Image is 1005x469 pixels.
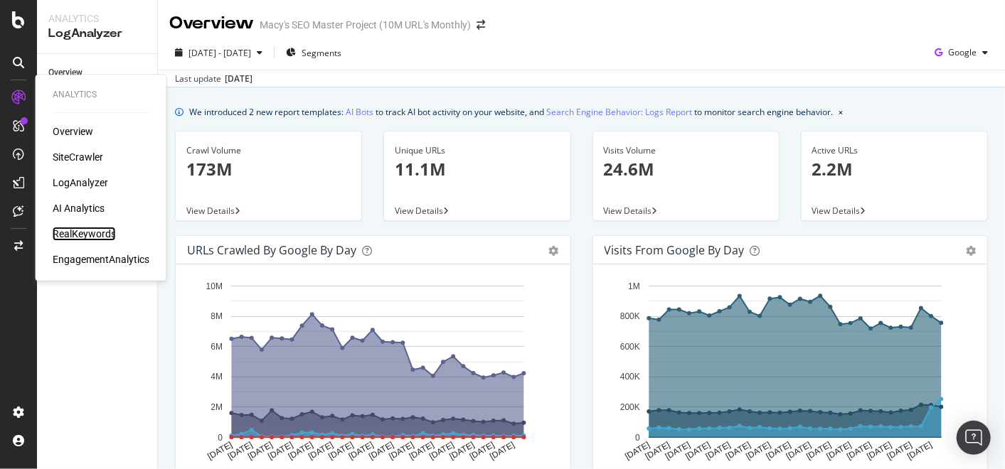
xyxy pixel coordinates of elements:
[266,440,294,462] text: [DATE]
[53,201,105,215] a: AI Analytics
[260,18,471,32] div: Macy's SEO Master Project (10M URL's Monthly)
[307,440,335,462] text: [DATE]
[812,157,977,181] p: 2.2M
[477,20,485,30] div: arrow-right-arrow-left
[211,312,223,322] text: 8M
[620,312,639,322] text: 800K
[966,246,976,256] div: gear
[684,440,712,462] text: [DATE]
[468,440,496,462] text: [DATE]
[206,281,223,291] text: 10M
[929,41,994,64] button: Google
[189,104,833,119] div: We introduced 2 new report templates: to track AI bot activity on your website, and to monitor se...
[187,243,356,257] div: URLs Crawled by Google by day
[347,440,376,462] text: [DATE]
[845,440,873,462] text: [DATE]
[53,124,93,139] a: Overview
[53,89,149,101] div: Analytics
[643,440,671,462] text: [DATE]
[225,72,252,85] div: [DATE]
[628,281,640,291] text: 1M
[785,440,813,462] text: [DATE]
[169,41,268,64] button: [DATE] - [DATE]
[488,440,516,462] text: [DATE]
[620,372,639,382] text: 400K
[175,104,988,119] div: info banner
[724,440,753,462] text: [DATE]
[246,440,275,462] text: [DATE]
[211,342,223,352] text: 6M
[226,440,255,462] text: [DATE]
[824,440,853,462] text: [DATE]
[186,205,235,217] span: View Details
[865,440,893,462] text: [DATE]
[48,11,146,26] div: Analytics
[905,440,934,462] text: [DATE]
[395,144,559,157] div: Unique URLs
[211,372,223,382] text: 4M
[53,150,103,164] a: SiteCrawler
[280,41,347,64] button: Segments
[287,440,315,462] text: [DATE]
[764,440,792,462] text: [DATE]
[395,205,443,217] span: View Details
[211,402,223,412] text: 2M
[53,227,116,241] a: RealKeywords
[169,11,254,36] div: Overview
[302,47,341,59] span: Segments
[744,440,772,462] text: [DATE]
[53,176,108,190] a: LogAnalyzer
[812,144,977,157] div: Active URLs
[623,440,652,462] text: [DATE]
[835,102,846,122] button: close banner
[605,243,745,257] div: Visits from Google by day
[367,440,395,462] text: [DATE]
[812,205,861,217] span: View Details
[885,440,913,462] text: [DATE]
[326,440,355,462] text: [DATE]
[186,144,351,157] div: Crawl Volume
[427,440,456,462] text: [DATE]
[48,65,83,80] div: Overview
[604,157,768,181] p: 24.6M
[703,440,732,462] text: [DATE]
[604,144,768,157] div: Visits Volume
[546,104,692,119] a: Search Engine Behavior: Logs Report
[206,440,234,462] text: [DATE]
[957,421,991,455] div: Open Intercom Messenger
[48,65,147,80] a: Overview
[664,440,692,462] text: [DATE]
[448,440,477,462] text: [DATE]
[620,342,639,352] text: 600K
[604,205,652,217] span: View Details
[804,440,833,462] text: [DATE]
[635,433,640,443] text: 0
[48,26,146,42] div: LogAnalyzer
[188,47,251,59] span: [DATE] - [DATE]
[346,104,373,119] a: AI Bots
[387,440,415,462] text: [DATE]
[549,246,559,256] div: gear
[395,157,559,181] p: 11.1M
[175,72,252,85] div: Last update
[186,157,351,181] p: 173M
[218,433,223,443] text: 0
[948,46,977,58] span: Google
[53,252,149,266] a: EngagementAnalytics
[408,440,436,462] text: [DATE]
[620,402,639,412] text: 200K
